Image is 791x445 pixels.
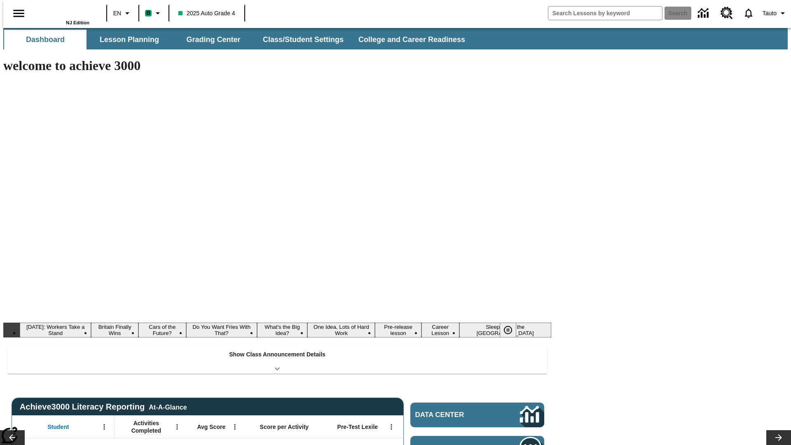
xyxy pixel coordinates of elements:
div: SubNavbar [3,28,788,49]
button: Open side menu [7,1,31,26]
span: EN [113,9,121,18]
button: Open Menu [385,421,398,433]
button: Slide 1 Labor Day: Workers Take a Stand [20,323,91,337]
span: NJ Edition [66,20,89,25]
button: Open Menu [229,421,241,433]
a: Data Center [410,403,544,427]
button: Slide 7 Pre-release lesson [375,323,421,337]
span: B [146,8,150,18]
a: Resource Center, Will open in new tab [716,2,738,24]
button: Slide 8 Career Lesson [421,323,459,337]
button: Lesson carousel, Next [766,430,791,445]
button: Dashboard [4,30,87,49]
button: Slide 5 What's the Big Idea? [257,323,308,337]
button: Class/Student Settings [256,30,350,49]
span: Avg Score [197,423,225,431]
button: Open Menu [98,421,110,433]
p: Show Class Announcement Details [229,350,325,359]
div: Home [36,3,89,25]
a: Notifications [738,2,759,24]
span: 2025 Auto Grade 4 [178,9,235,18]
span: Tauto [763,9,777,18]
span: Score per Activity [260,423,309,431]
span: Student [47,423,69,431]
div: At-A-Glance [149,402,187,411]
div: SubNavbar [3,30,473,49]
a: Home [36,4,89,20]
button: Slide 2 Britain Finally Wins [91,323,138,337]
button: Pause [500,323,516,337]
div: Show Class Announcement Details [7,345,547,374]
button: Slide 6 One Idea, Lots of Hard Work [307,323,375,337]
button: Grading Center [172,30,255,49]
button: Slide 4 Do You Want Fries With That? [186,323,257,337]
span: Data Center [415,411,492,419]
button: Slide 9 Sleepless in the Animal Kingdom [459,323,551,337]
h1: welcome to achieve 3000 [3,58,551,73]
button: Boost Class color is mint green. Change class color [142,6,166,21]
a: Data Center [693,2,716,25]
input: search field [548,7,662,20]
button: Language: EN, Select a language [110,6,136,21]
span: Achieve3000 Literacy Reporting [20,402,187,412]
button: Profile/Settings [759,6,791,21]
span: Activities Completed [119,419,173,434]
button: Open Menu [171,421,183,433]
button: Slide 3 Cars of the Future? [138,323,186,337]
button: Lesson Planning [88,30,171,49]
span: Pre-Test Lexile [337,423,378,431]
div: Pause [500,323,524,337]
button: College and Career Readiness [352,30,472,49]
